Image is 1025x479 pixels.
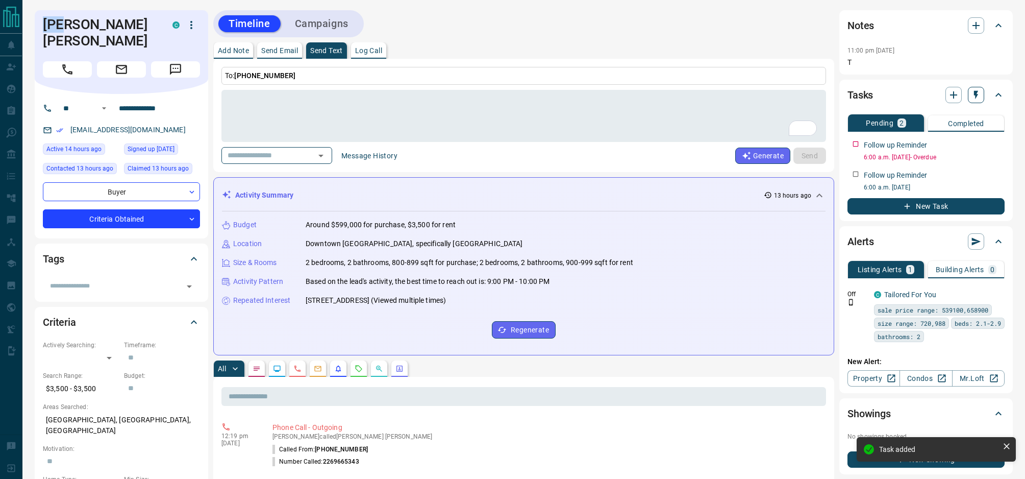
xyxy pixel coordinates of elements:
button: New Task [847,198,1005,214]
p: Size & Rooms [233,257,277,268]
h1: [PERSON_NAME] [PERSON_NAME] [43,16,157,49]
svg: Lead Browsing Activity [273,365,281,373]
h2: Alerts [847,233,874,250]
svg: Email Verified [56,127,63,134]
h2: Notes [847,17,874,34]
p: No showings booked [847,432,1005,441]
span: Message [151,61,200,78]
p: T [847,57,1005,68]
button: Campaigns [285,15,359,32]
p: Budget [233,220,257,230]
span: 2269665343 [323,458,359,465]
p: Number Called: [272,457,359,466]
p: Activity Pattern [233,276,283,287]
p: Around $599,000 for purchase, $3,500 for rent [306,220,456,230]
p: 6:00 a.m. [DATE] [864,183,1005,192]
p: Listing Alerts [858,266,902,273]
div: Sun Aug 17 2025 [43,163,119,177]
p: Activity Summary [235,190,293,201]
h2: Showings [847,405,891,422]
p: Phone Call - Outgoing [272,422,822,433]
h2: Criteria [43,314,76,330]
div: condos.ca [172,21,180,29]
svg: Notes [253,365,261,373]
p: Called From: [272,445,368,454]
button: Message History [335,148,404,164]
svg: Agent Actions [395,365,404,373]
span: bathrooms: 2 [878,331,920,342]
p: Timeframe: [124,341,200,350]
div: Criteria [43,310,200,334]
p: 2 bedrooms, 2 bathrooms, 800-899 sqft for purchase; 2 bedrooms, 2 bathrooms, 900-999 sqft for rent [306,257,633,268]
p: Actively Searching: [43,341,119,350]
button: Timeline [218,15,281,32]
p: All [218,365,226,372]
p: 1 [908,266,912,273]
a: Tailored For You [884,291,936,299]
p: Areas Searched: [43,402,200,412]
p: 2 [899,119,904,127]
button: Open [182,279,196,294]
p: 12:19 pm [221,433,257,440]
p: Off [847,290,868,299]
p: [GEOGRAPHIC_DATA], [GEOGRAPHIC_DATA], [GEOGRAPHIC_DATA] [43,412,200,439]
a: Mr.Loft [952,370,1005,387]
span: Active 14 hours ago [46,144,102,154]
button: New Showing [847,451,1005,468]
span: Signed up [DATE] [128,144,174,154]
span: Claimed 13 hours ago [128,163,189,174]
a: Condos [899,370,952,387]
p: Search Range: [43,371,119,380]
p: $3,500 - $3,500 [43,380,119,397]
p: Based on the lead's activity, the best time to reach out is: 9:00 PM - 10:00 PM [306,276,549,287]
span: Contacted 13 hours ago [46,163,113,174]
span: [PHONE_NUMBER] [315,446,368,453]
div: Notes [847,13,1005,38]
p: Downtown [GEOGRAPHIC_DATA], specifically [GEOGRAPHIC_DATA] [306,238,523,249]
p: Budget: [124,371,200,380]
p: Send Text [310,47,343,54]
p: Building Alerts [936,266,984,273]
div: Alerts [847,229,1005,254]
p: 6:00 a.m. [DATE] - Overdue [864,153,1005,162]
div: Sun Aug 17 2025 [43,143,119,158]
p: [PERSON_NAME] called [PERSON_NAME] [PERSON_NAME] [272,433,822,440]
p: 0 [990,266,994,273]
a: [EMAIL_ADDRESS][DOMAIN_NAME] [70,126,186,134]
div: Sun Aug 17 2025 [124,163,200,177]
svg: Opportunities [375,365,383,373]
svg: Emails [314,365,322,373]
div: Criteria Obtained [43,209,200,228]
p: Follow up Reminder [864,140,927,151]
svg: Requests [355,365,363,373]
svg: Listing Alerts [334,365,342,373]
p: Completed [948,120,984,127]
svg: Calls [293,365,302,373]
button: Generate [735,148,790,164]
h2: Tasks [847,87,873,103]
p: Send Email [261,47,298,54]
span: [PHONE_NUMBER] [234,71,295,80]
div: condos.ca [874,291,881,298]
div: Tags [43,247,200,271]
a: Property [847,370,900,387]
p: Repeated Interest [233,295,290,306]
div: Activity Summary13 hours ago [222,186,826,205]
p: Location [233,238,262,249]
span: beds: 2.1-2.9 [955,318,1001,328]
div: Wed Aug 13 2025 [124,143,200,158]
span: size range: 720,988 [878,318,945,328]
p: [DATE] [221,440,257,447]
p: 11:00 pm [DATE] [847,47,894,54]
p: Add Note [218,47,249,54]
p: [STREET_ADDRESS] (Viewed multiple times) [306,295,446,306]
p: Log Call [355,47,382,54]
div: Tasks [847,83,1005,107]
textarea: To enrich screen reader interactions, please activate Accessibility in Grammarly extension settings [229,94,819,138]
span: sale price range: 539100,658900 [878,305,988,315]
p: Follow up Reminder [864,170,927,181]
h2: Tags [43,251,64,267]
p: 13 hours ago [774,191,811,200]
button: Open [98,102,110,114]
div: Buyer [43,182,200,201]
